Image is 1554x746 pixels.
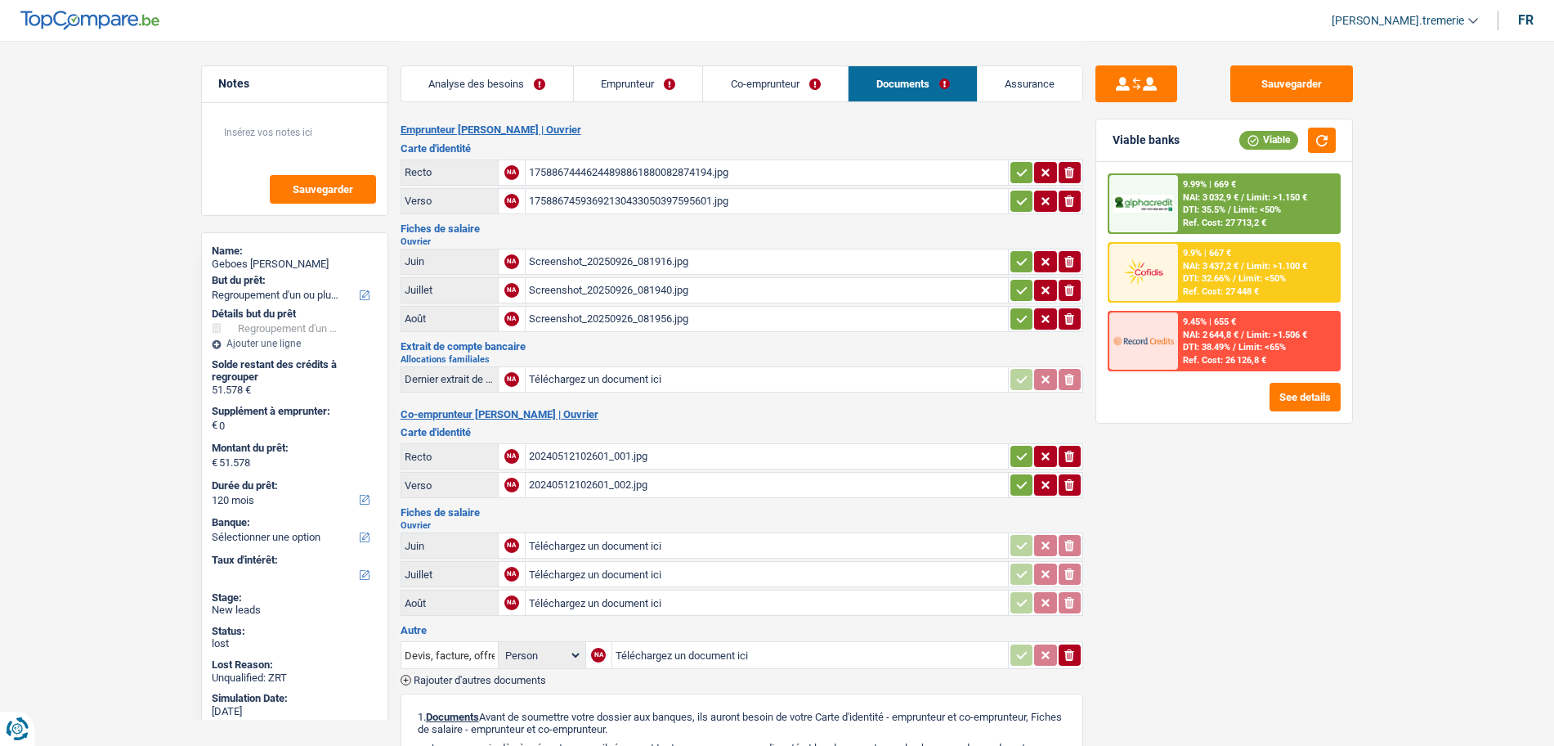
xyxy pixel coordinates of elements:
[401,521,1083,530] h2: Ouvrier
[212,637,378,650] div: lost
[212,456,217,470] span: €
[504,283,519,298] div: NA
[1241,261,1244,272] span: /
[529,160,1005,185] div: 17588674446244898861880082874194.jpg
[1183,261,1238,272] span: NAI: 3 437,2 €
[405,451,495,463] div: Recto
[529,307,1005,331] div: Screenshot_20250926_081956.jpg
[1113,326,1174,356] img: Record Credits
[978,66,1082,101] a: Assurance
[212,591,378,604] div: Stage:
[591,648,606,663] div: NA
[504,538,519,553] div: NA
[1183,317,1236,327] div: 9.45% | 655 €
[401,66,573,101] a: Analyse des besoins
[1238,342,1286,353] span: Limit: <65%
[212,258,378,271] div: Geboes [PERSON_NAME]
[574,66,703,101] a: Emprunteur
[401,341,1083,352] h3: Extrait de compte bancaire
[504,595,519,610] div: NA
[212,358,378,384] div: Solde restant des crédits à regrouper
[1183,286,1259,297] div: Ref. Cost: 27 448 €
[212,705,378,718] div: [DATE]
[212,554,374,567] label: Taux d'intérêt:
[504,254,519,269] div: NA
[401,427,1083,438] h3: Carte d'identité
[849,66,977,101] a: Documents
[1233,273,1236,284] span: /
[529,278,1005,303] div: Screenshot_20250926_081940.jpg
[401,408,1083,421] h2: Co-emprunteur [PERSON_NAME] | Ouvrier
[20,11,159,30] img: TopCompare Logo
[504,372,519,387] div: NA
[401,625,1083,636] h3: Autre
[1113,195,1174,213] img: AlphaCredit
[405,255,495,267] div: Juin
[1183,192,1238,203] span: NAI: 3 032,9 €
[212,604,378,617] div: New leads
[401,223,1083,234] h3: Fiches de salaire
[212,672,378,685] div: Unqualified: ZRT
[529,473,1005,497] div: 20240512102601_002.jpg
[1518,12,1534,28] div: fr
[1238,273,1286,284] span: Limit: <50%
[1183,179,1236,190] div: 9.99% | 669 €
[212,692,378,705] div: Simulation Date:
[405,373,495,385] div: Dernier extrait de compte pour vos allocations familiales
[504,194,519,209] div: NA
[212,384,378,397] div: 51.578 €
[1183,204,1225,215] span: DTI: 35.5%
[212,245,378,258] div: Name:
[212,405,374,418] label: Supplément à emprunter:
[414,675,546,685] span: Rajouter d'autres documents
[529,189,1005,213] div: 17588674593692130433050397595601.jpg
[1233,342,1236,353] span: /
[1241,192,1244,203] span: /
[401,124,1083,137] h2: Emprunteur [PERSON_NAME] | Ouvrier
[401,355,1083,364] h2: Allocations familiales
[1113,257,1174,287] img: Cofidis
[212,308,378,321] div: Détails but du prêt
[401,507,1083,518] h3: Fiches de salaire
[1270,383,1341,411] button: See details
[1319,7,1478,34] a: [PERSON_NAME].tremerie
[1183,330,1238,340] span: NAI: 2 644,8 €
[212,419,217,432] span: €
[529,249,1005,274] div: Screenshot_20250926_081916.jpg
[504,478,519,492] div: NA
[1183,218,1266,228] div: Ref. Cost: 27 713,2 €
[504,312,519,326] div: NA
[293,184,353,195] span: Sauvegarder
[212,516,374,529] label: Banque:
[401,675,546,685] button: Rajouter d'autres documents
[405,195,495,207] div: Verso
[212,479,374,492] label: Durée du prêt:
[1228,204,1231,215] span: /
[1234,204,1281,215] span: Limit: <50%
[1247,330,1307,340] span: Limit: >1.506 €
[405,540,495,552] div: Juin
[1239,131,1298,149] div: Viable
[405,166,495,178] div: Recto
[1241,330,1244,340] span: /
[504,165,519,180] div: NA
[1230,65,1353,102] button: Sauvegarder
[1183,248,1231,258] div: 9.9% | 667 €
[270,175,376,204] button: Sauvegarder
[504,449,519,464] div: NA
[1183,342,1230,353] span: DTI: 38.49%
[212,442,374,455] label: Montant du prêt:
[405,479,495,492] div: Verso
[1113,133,1180,147] div: Viable banks
[703,66,848,101] a: Co-emprunteur
[405,312,495,325] div: Août
[1247,261,1307,272] span: Limit: >1.100 €
[405,568,495,581] div: Juillet
[1332,14,1464,28] span: [PERSON_NAME].tremerie
[401,143,1083,154] h3: Carte d'identité
[1183,273,1230,284] span: DTI: 32.66%
[212,338,378,349] div: Ajouter une ligne
[1247,192,1307,203] span: Limit: >1.150 €
[212,625,378,638] div: Status:
[1183,355,1266,366] div: Ref. Cost: 26 126,8 €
